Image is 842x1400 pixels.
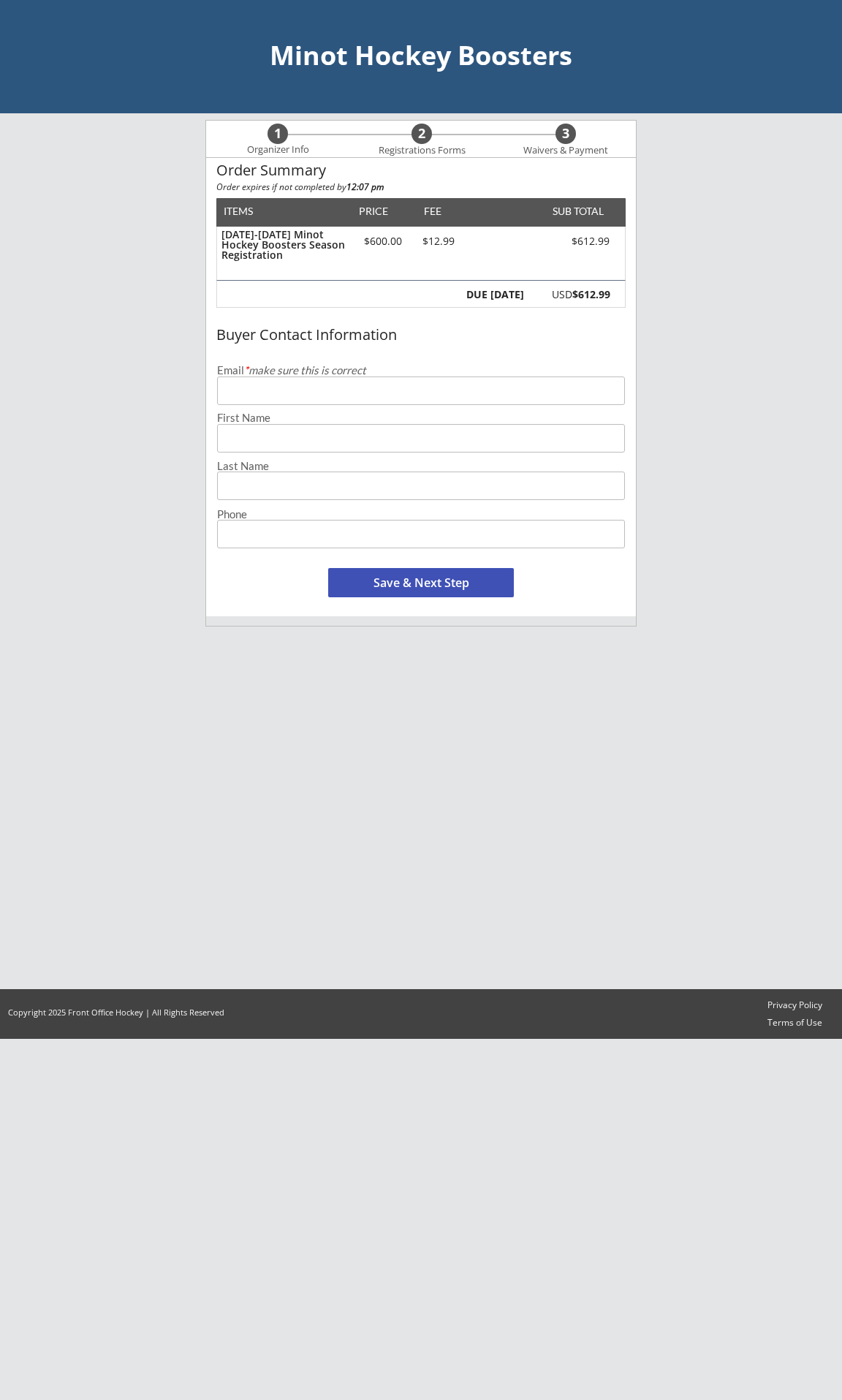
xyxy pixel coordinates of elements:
[527,236,610,246] div: $612.99
[346,181,384,193] strong: 12:07 pm
[411,126,432,142] div: 2
[532,290,610,300] div: USD
[371,145,472,156] div: Registrations Forms
[217,412,625,423] div: First Name
[15,42,827,69] div: Minot Hockey Boosters
[216,183,626,192] div: Order expires if not completed by
[352,206,395,216] div: PRICE
[217,509,625,520] div: Phone
[761,999,829,1012] a: Privacy Policy
[268,126,288,142] div: 1
[414,206,452,216] div: FEE
[224,206,276,216] div: ITEMS
[463,290,524,300] div: DUE [DATE]
[216,327,626,343] div: Buyer Contact Information
[221,230,345,260] div: [DATE]-[DATE] Minot Hockey Boosters Season Registration
[244,363,366,377] em: make sure this is correct
[555,126,576,142] div: 3
[761,1017,829,1029] a: Terms of Use
[238,144,318,156] div: Organizer Info
[572,287,610,301] strong: $612.99
[414,236,463,246] div: $12.99
[216,162,626,178] div: Order Summary
[217,461,625,472] div: Last Name
[352,236,414,246] div: $600.00
[7,1007,224,1018] div: Copyright 2025 Front Office Hockey | All Rights Reserved
[328,568,514,597] button: Save & Next Step
[217,365,625,376] div: Email
[547,206,604,216] div: SUB TOTAL
[515,145,616,156] div: Waivers & Payment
